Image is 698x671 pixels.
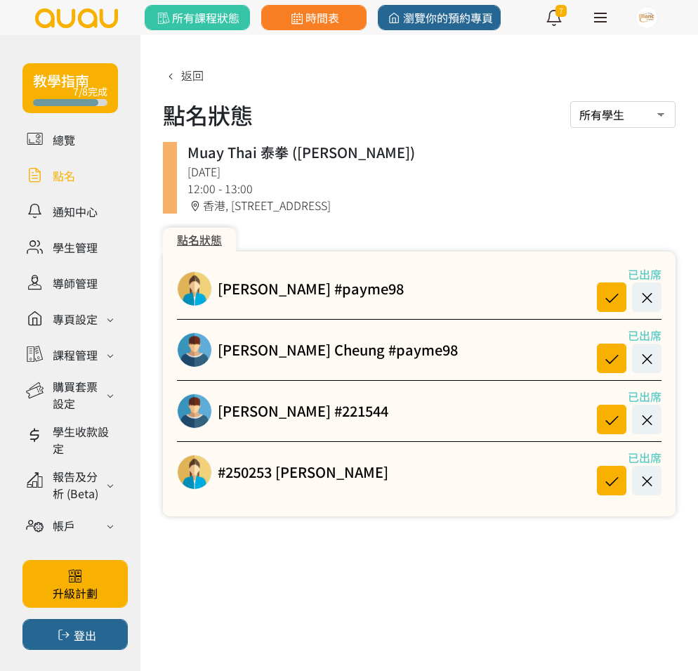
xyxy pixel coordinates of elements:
div: 課程管理 [53,346,98,363]
a: #250253 [PERSON_NAME] [218,462,388,483]
div: 香港, [STREET_ADDRESS] [187,197,665,214]
img: logo.svg [34,8,119,28]
div: 已出席 [584,449,661,466]
a: 瀏覽你的預約專頁 [378,5,501,30]
span: 返回 [181,67,204,84]
span: 7 [555,5,567,17]
h1: 點名狀態 [163,98,253,131]
div: 12:00 - 13:00 [187,180,665,197]
a: [PERSON_NAME] #payme98 [218,278,404,299]
div: 已出席 [584,266,661,282]
span: 瀏覽你的預約專頁 [386,9,493,26]
a: [PERSON_NAME] #221544 [218,400,388,422]
div: 點名狀態 [163,228,236,252]
a: 所有課程狀態 [145,5,250,30]
button: 登出 [22,619,128,650]
div: 專頁設定 [53,311,98,327]
div: 報告及分析 (Beta) [53,468,103,502]
a: 返回 [163,67,204,84]
div: 購買套票設定 [53,378,103,412]
div: [DATE] [187,163,665,180]
div: Muay Thai 泰拳 ([PERSON_NAME]) [187,142,665,163]
div: 已出席 [584,388,661,405]
div: 已出席 [584,327,661,344]
a: [PERSON_NAME] Cheung #payme98 [218,339,458,360]
a: 升級計劃 [22,560,128,608]
a: 時間表 [261,5,367,30]
div: 帳戶 [53,517,75,534]
span: 所有課程狀態 [154,9,239,26]
span: 時間表 [288,9,339,26]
